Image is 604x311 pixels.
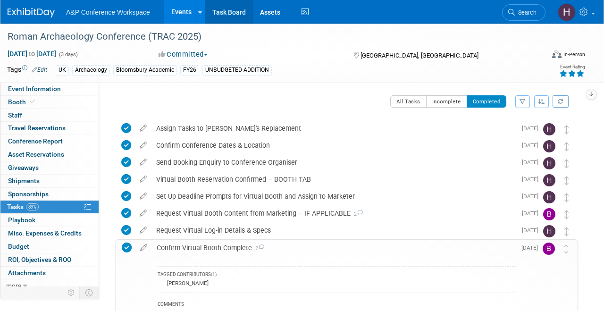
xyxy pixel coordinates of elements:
[8,190,49,198] span: Sponsorships
[501,49,585,63] div: Event Format
[0,240,99,253] a: Budget
[8,98,37,106] span: Booth
[467,95,507,108] button: Completed
[8,269,46,277] span: Attachments
[158,271,516,279] div: TAGGED CONTRIBUTORS
[0,161,99,174] a: Giveaways
[521,244,543,251] span: [DATE]
[502,4,545,21] a: Search
[151,222,516,238] div: Request Virtual Log-in Details & Specs
[80,286,99,299] td: Toggle Event Tabs
[72,65,110,75] div: Archaeology
[135,209,151,218] a: edit
[8,124,66,132] span: Travel Reservations
[135,124,151,133] a: edit
[56,65,69,75] div: UK
[32,67,47,73] a: Edit
[151,154,516,170] div: Send Booking Enquiry to Conference Organiser
[0,135,99,148] a: Conference Report
[8,8,55,17] img: ExhibitDay
[151,171,516,187] div: Virtual Booth Reservation Confirmed – BOOTH TAB
[426,95,467,108] button: Incomplete
[564,244,569,253] i: Move task
[180,65,199,75] div: FY26
[515,9,537,16] span: Search
[0,253,99,266] a: ROI, Objectives & ROO
[8,164,39,171] span: Giveaways
[564,125,569,134] i: Move task
[543,174,555,186] img: Hannah Siegel
[0,83,99,95] a: Event Information
[522,176,543,183] span: [DATE]
[0,267,99,279] a: Attachments
[0,122,99,134] a: Travel Reservations
[7,65,47,76] td: Tags
[135,175,151,184] a: edit
[8,256,71,263] span: ROI, Objectives & ROO
[0,175,99,187] a: Shipments
[390,95,427,108] button: All Tasks
[361,52,478,59] span: [GEOGRAPHIC_DATA], [GEOGRAPHIC_DATA]
[158,300,516,310] div: COMMENTS
[66,8,150,16] span: A&P Conference Workspace
[27,50,36,58] span: to
[135,226,151,235] a: edit
[113,65,177,75] div: Bloomsbury Academic
[63,286,80,299] td: Personalize Event Tab Strip
[552,50,562,58] img: Format-Inperson.png
[543,157,555,169] img: Hannah Siegel
[152,240,516,256] div: Confirm Virtual Booth Complete
[564,159,569,168] i: Move task
[543,243,555,255] img: Brenna Akerman
[8,85,61,92] span: Event Information
[564,193,569,202] i: Move task
[0,96,99,109] a: Booth
[564,142,569,151] i: Move task
[6,282,21,289] span: more
[522,142,543,149] span: [DATE]
[8,137,63,145] span: Conference Report
[8,177,40,185] span: Shipments
[522,193,543,200] span: [DATE]
[58,51,78,58] span: (3 days)
[4,28,536,45] div: Roman Archaeology Conference (TRAC 2025)
[211,272,217,277] span: (1)
[543,140,555,152] img: Hannah Siegel
[0,148,99,161] a: Asset Reservations
[7,203,39,210] span: Tasks
[543,208,555,220] img: Brenna Akerman
[564,210,569,219] i: Move task
[135,158,151,167] a: edit
[135,192,151,201] a: edit
[543,123,555,135] img: Hannah Siegel
[0,188,99,201] a: Sponsorships
[558,3,576,21] img: Hannah Siegel
[8,151,64,158] span: Asset Reservations
[135,244,152,252] a: edit
[0,227,99,240] a: Misc. Expenses & Credits
[0,109,99,122] a: Staff
[0,201,99,213] a: Tasks89%
[165,280,209,286] div: [PERSON_NAME]
[30,99,35,104] i: Booth reservation complete
[564,176,569,185] i: Move task
[522,159,543,166] span: [DATE]
[151,120,516,136] div: Assign Tasks to [PERSON_NAME]'s Replacement
[0,279,99,292] a: more
[151,205,516,221] div: Request Virtual Booth Content from Marketing – IF APPLICABLE
[155,50,211,59] button: Committed
[564,227,569,236] i: Move task
[151,188,516,204] div: Set Up Deadline Prompts for Virtual Booth and Assign to Marketer
[522,210,543,217] span: [DATE]
[8,216,35,224] span: Playbook
[26,203,39,210] span: 89%
[202,65,272,75] div: UNBUDGETED ADDITION
[0,214,99,227] a: Playbook
[563,51,585,58] div: In-Person
[559,65,585,69] div: Event Rating
[351,211,363,217] span: 2
[8,111,22,119] span: Staff
[252,245,264,252] span: 2
[553,95,569,108] a: Refresh
[135,141,151,150] a: edit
